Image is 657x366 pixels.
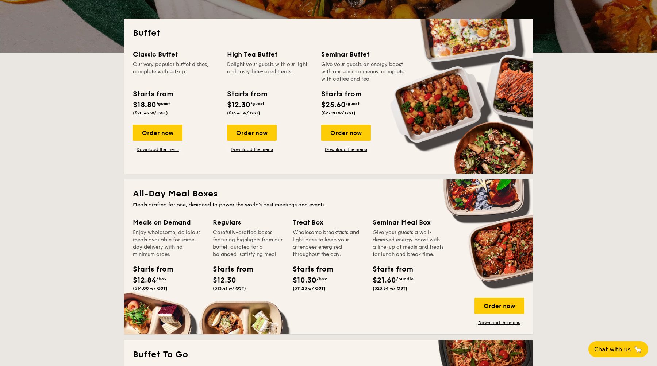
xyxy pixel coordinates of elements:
span: /guest [156,101,170,106]
div: Order now [321,125,371,141]
span: /guest [346,101,360,106]
h2: All-Day Meal Boxes [133,188,524,200]
span: ($13.41 w/ GST) [213,286,246,291]
a: Download the menu [133,147,182,152]
div: Classic Buffet [133,49,218,59]
div: High Tea Buffet [227,49,312,59]
span: ($11.23 w/ GST) [293,286,326,291]
span: $12.30 [227,101,250,109]
span: $18.80 [133,101,156,109]
div: Seminar Buffet [321,49,407,59]
div: Give your guests an energy boost with our seminar menus, complete with coffee and tea. [321,61,407,83]
div: Regulars [213,217,284,227]
span: $12.84 [133,276,156,285]
div: Delight your guests with our light and tasty bite-sized treats. [227,61,312,83]
a: Download the menu [227,147,277,152]
div: Starts from [373,264,406,275]
span: /box [316,276,327,281]
h2: Buffet To Go [133,349,524,361]
a: Download the menu [474,320,524,326]
div: Meals on Demand [133,217,204,227]
div: Treat Box [293,217,364,227]
span: $12.30 [213,276,236,285]
span: ($20.49 w/ GST) [133,110,168,116]
span: $25.60 [321,101,346,109]
div: Carefully-crafted boxes featuring highlights from our buffet, curated for a balanced, satisfying ... [213,229,284,258]
span: $10.30 [293,276,316,285]
div: Starts from [293,264,326,275]
a: Download the menu [321,147,371,152]
span: /guest [250,101,264,106]
span: ($27.90 w/ GST) [321,110,356,116]
span: 🦙 [634,345,642,354]
div: Starts from [213,264,246,275]
div: Seminar Meal Box [373,217,444,227]
div: Starts from [133,89,173,100]
div: Our very popular buffet dishes, complete with set-up. [133,61,218,83]
div: Order now [474,298,524,314]
div: Order now [227,125,277,141]
span: /box [156,276,167,281]
div: Give your guests a well-deserved energy boost with a line-up of meals and treats for lunch and br... [373,229,444,258]
h2: Buffet [133,27,524,39]
div: Order now [133,125,182,141]
div: Enjoy wholesome, delicious meals available for same-day delivery with no minimum order. [133,229,204,258]
div: Starts from [227,89,267,100]
button: Chat with us🦙 [588,341,648,357]
span: ($13.41 w/ GST) [227,110,260,116]
div: Wholesome breakfasts and light bites to keep your attendees energised throughout the day. [293,229,364,258]
span: ($14.00 w/ GST) [133,286,168,291]
div: Starts from [133,264,166,275]
div: Meals crafted for one, designed to power the world's best meetings and events. [133,201,524,209]
span: /bundle [396,276,414,281]
div: Starts from [321,89,361,100]
span: Chat with us [594,346,631,353]
span: $21.60 [373,276,396,285]
span: ($23.54 w/ GST) [373,286,407,291]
